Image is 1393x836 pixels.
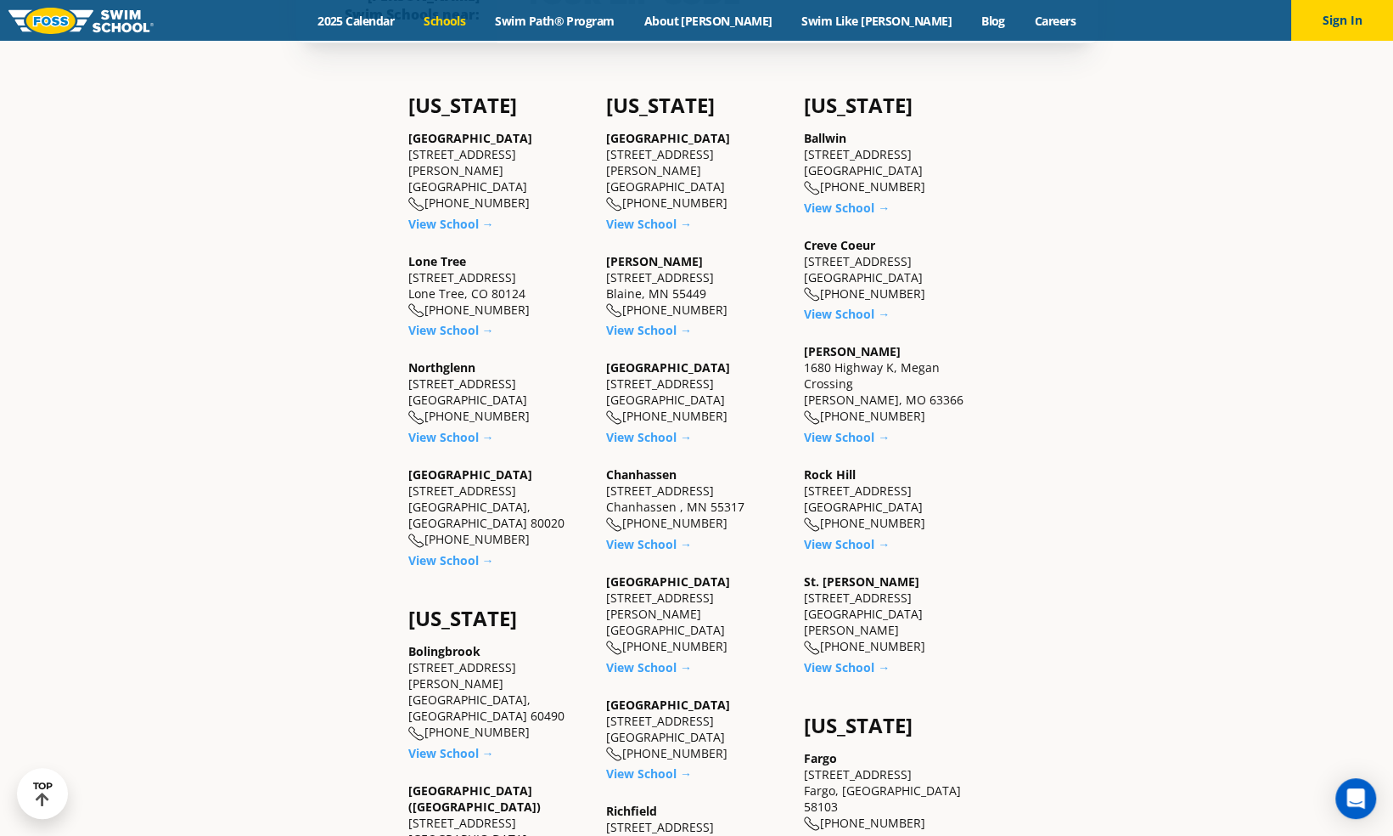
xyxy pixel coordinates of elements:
img: location-phone-o-icon.svg [408,197,424,212]
a: View School → [606,765,692,782]
h4: [US_STATE] [804,93,985,117]
a: [GEOGRAPHIC_DATA] [408,130,532,146]
h4: [US_STATE] [804,714,985,737]
div: [STREET_ADDRESS] Lone Tree, CO 80124 [PHONE_NUMBER] [408,253,589,319]
img: location-phone-o-icon.svg [408,410,424,425]
a: View School → [606,659,692,675]
img: location-phone-o-icon.svg [804,816,820,831]
div: [STREET_ADDRESS][PERSON_NAME] [GEOGRAPHIC_DATA] [PHONE_NUMBER] [606,573,787,655]
a: [PERSON_NAME] [606,253,703,269]
img: location-phone-o-icon.svg [606,410,622,425]
a: Richfield [606,803,657,819]
div: 1680 Highway K, Megan Crossing [PERSON_NAME], MO 63366 [PHONE_NUMBER] [804,343,985,425]
a: About [PERSON_NAME] [629,13,787,29]
div: [STREET_ADDRESS][PERSON_NAME] [GEOGRAPHIC_DATA], [GEOGRAPHIC_DATA] 60490 [PHONE_NUMBER] [408,643,589,741]
img: location-phone-o-icon.svg [606,303,622,318]
div: [STREET_ADDRESS] [GEOGRAPHIC_DATA][PERSON_NAME] [PHONE_NUMBER] [804,573,985,655]
img: FOSS Swim School Logo [8,8,154,34]
a: View School → [606,429,692,445]
div: [STREET_ADDRESS] Fargo, [GEOGRAPHIC_DATA] 58103 [PHONE_NUMBER] [804,750,985,832]
img: location-phone-o-icon.svg [804,287,820,302]
div: TOP [33,781,53,807]
div: [STREET_ADDRESS] [GEOGRAPHIC_DATA] [PHONE_NUMBER] [606,697,787,762]
div: [STREET_ADDRESS] Blaine, MN 55449 [PHONE_NUMBER] [606,253,787,319]
img: location-phone-o-icon.svg [606,747,622,761]
a: View School → [408,216,494,232]
a: St. [PERSON_NAME] [804,573,919,590]
div: [STREET_ADDRESS] [GEOGRAPHIC_DATA] [PHONE_NUMBER] [804,237,985,302]
img: location-phone-o-icon.svg [804,641,820,655]
a: Fargo [804,750,837,766]
a: View School → [606,216,692,232]
h4: [US_STATE] [408,607,589,630]
a: 2025 Calendar [303,13,409,29]
a: [GEOGRAPHIC_DATA] [606,359,730,376]
a: View School → [804,200,890,216]
h4: [US_STATE] [408,93,589,117]
div: [STREET_ADDRESS][PERSON_NAME] [GEOGRAPHIC_DATA] [PHONE_NUMBER] [408,130,589,212]
a: View School → [408,322,494,338]
a: [PERSON_NAME] [804,343,901,359]
a: View School → [804,429,890,445]
a: Lone Tree [408,253,466,269]
a: View School → [408,745,494,761]
a: Northglenn [408,359,475,376]
img: location-phone-o-icon.svg [408,726,424,741]
div: Open Intercom Messenger [1335,778,1376,819]
div: [STREET_ADDRESS] [GEOGRAPHIC_DATA] [PHONE_NUMBER] [804,466,985,532]
a: Careers [1019,13,1090,29]
a: Swim Path® Program [480,13,629,29]
h4: [US_STATE] [606,93,787,117]
img: location-phone-o-icon.svg [804,517,820,532]
div: [STREET_ADDRESS] [GEOGRAPHIC_DATA] [PHONE_NUMBER] [606,359,787,425]
a: Bolingbrook [408,643,480,659]
img: location-phone-o-icon.svg [804,410,820,425]
a: View School → [408,552,494,568]
a: [GEOGRAPHIC_DATA] [606,573,730,590]
a: Schools [409,13,480,29]
a: View School → [408,429,494,445]
div: [STREET_ADDRESS][PERSON_NAME] [GEOGRAPHIC_DATA] [PHONE_NUMBER] [606,130,787,212]
img: location-phone-o-icon.svg [606,197,622,212]
img: location-phone-o-icon.svg [408,303,424,318]
a: Rock Hill [804,466,856,483]
img: location-phone-o-icon.svg [804,181,820,195]
a: [GEOGRAPHIC_DATA] [606,697,730,713]
a: [GEOGRAPHIC_DATA] [606,130,730,146]
div: [STREET_ADDRESS] [GEOGRAPHIC_DATA] [PHONE_NUMBER] [804,130,985,195]
a: Swim Like [PERSON_NAME] [787,13,967,29]
div: [STREET_ADDRESS] [GEOGRAPHIC_DATA], [GEOGRAPHIC_DATA] 80020 [PHONE_NUMBER] [408,466,589,548]
img: location-phone-o-icon.svg [606,641,622,655]
a: View School → [606,322,692,338]
a: [GEOGRAPHIC_DATA] [408,466,532,483]
a: View School → [804,536,890,552]
a: [GEOGRAPHIC_DATA] ([GEOGRAPHIC_DATA]) [408,782,541,815]
a: Ballwin [804,130,846,146]
a: Blog [966,13,1019,29]
a: Chanhassen [606,466,677,483]
a: Creve Coeur [804,237,875,253]
a: View School → [804,659,890,675]
div: [STREET_ADDRESS] [GEOGRAPHIC_DATA] [PHONE_NUMBER] [408,359,589,425]
div: [STREET_ADDRESS] Chanhassen , MN 55317 [PHONE_NUMBER] [606,466,787,532]
img: location-phone-o-icon.svg [408,534,424,548]
a: View School → [804,306,890,322]
a: View School → [606,536,692,552]
img: location-phone-o-icon.svg [606,517,622,532]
